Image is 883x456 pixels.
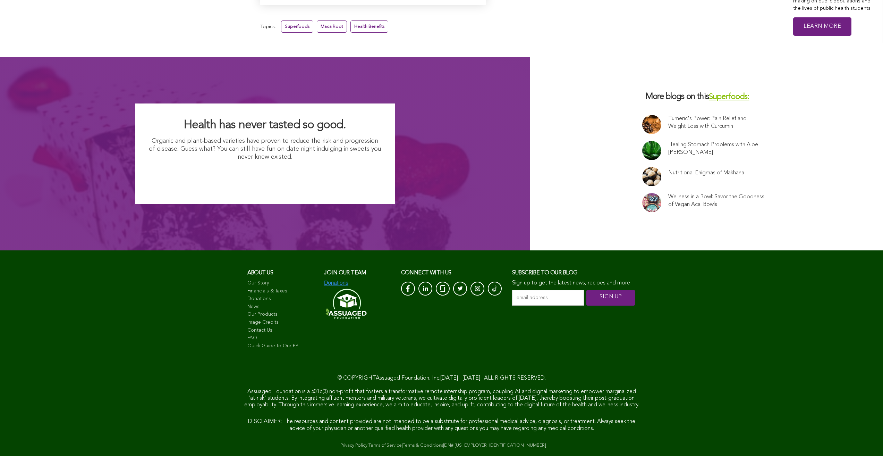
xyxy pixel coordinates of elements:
img: Assuaged-Foundation-Logo-White [324,287,367,321]
a: Our Story [247,280,317,287]
span: Assuaged Foundation is a 501c(3) non-profit that fosters a transformative remote internship progr... [244,389,639,408]
a: Superfoods [281,20,313,33]
a: Superfoods: [709,93,749,101]
span: Topics: [260,22,276,32]
a: EIN# [US_EMPLOYER_IDENTIFICATION_NUMBER] [444,443,546,448]
a: Learn More [793,17,851,36]
a: Donations [247,296,317,302]
a: Financials & Taxes [247,288,317,295]
img: Donations [324,280,348,286]
img: Tik-Tok-Icon [492,285,497,292]
div: | | | [244,442,639,449]
a: Nutritional Enigmas of Makhana [668,169,744,177]
a: Wellness in a Bowl: Savor the Goodness of Vegan Acai Bowls [668,193,765,208]
span: DISCLAIMER: The resources and content provided are not intended to be a substitute for profession... [248,419,635,431]
input: email address [512,290,584,306]
a: Terms of Service [368,443,402,448]
a: Assuaged Foundation, Inc. [376,375,440,381]
p: Sign up to get the latest news, recipes and more [512,280,636,287]
h2: Health has never tasted so good. [149,117,381,133]
span: About us [247,270,273,276]
a: Our Products [247,311,317,318]
h3: Subscribe to our blog [512,268,636,278]
a: Quick Guide to Our PP [247,343,317,350]
img: glassdoor_White [440,285,445,292]
a: Healing Stomach Problems with Aloe [PERSON_NAME] [668,141,765,156]
a: Join our team [324,270,366,276]
p: Organic and plant-based varieties have proven to reduce the risk and progression of disease. Gues... [149,137,381,161]
a: News [247,304,317,310]
h3: More blogs on this [642,92,771,102]
img: I Want Organic Shopping For Less [197,165,333,190]
span: © COPYRIGHT [DATE] - [DATE] . ALL RIGHTS RESERVED. [338,375,546,381]
a: Contact Us [247,327,317,334]
a: Health Benefits [350,20,388,33]
iframe: Chat Widget [848,423,883,456]
a: Image Credits [247,319,317,326]
a: Privacy Policy [340,443,367,448]
a: FAQ [247,335,317,342]
a: Maca Root [317,20,347,33]
a: Tumeric's Power: Pain Relief and Weight Loss with Curcumin [668,115,765,130]
a: Terms & Conditions [403,443,443,448]
input: SIGN UP [586,290,635,306]
span: CONNECT with us [401,270,451,276]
